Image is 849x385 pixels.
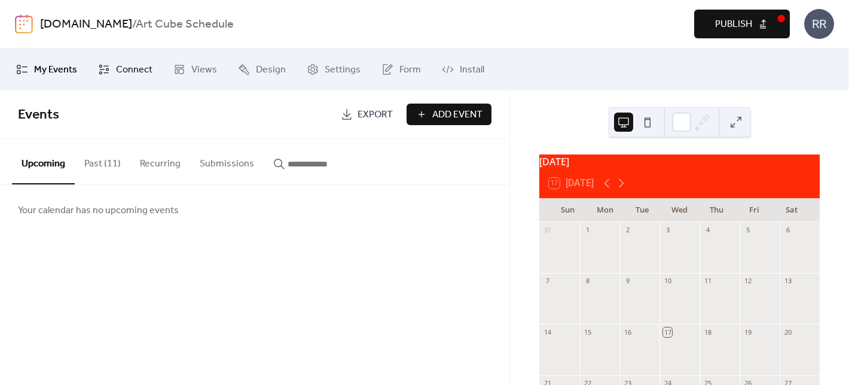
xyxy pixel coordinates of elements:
span: Events [18,102,59,128]
span: Design [256,63,286,77]
span: Publish [715,17,752,32]
span: Views [191,63,217,77]
div: 9 [623,277,632,286]
button: Past (11) [75,139,130,183]
div: Mon [586,198,623,222]
a: Design [229,53,295,86]
a: Views [164,53,226,86]
span: Export [358,108,393,122]
b: Art Cube Schedule [136,13,234,36]
a: Export [332,104,402,125]
div: 2 [623,226,632,235]
div: 12 [743,277,752,286]
div: 3 [663,226,672,235]
div: Sun [549,198,586,222]
a: Connect [89,53,161,86]
div: 7 [543,277,552,286]
b: / [132,13,136,36]
div: 18 [703,328,712,337]
div: Thu [698,198,735,222]
button: Publish [694,10,790,38]
div: [DATE] [539,154,820,169]
div: RR [804,9,834,39]
div: 31 [543,226,552,235]
span: Settings [325,63,361,77]
div: 8 [583,277,592,286]
div: 14 [543,328,552,337]
a: Form [372,53,430,86]
a: Settings [298,53,369,86]
span: Form [399,63,421,77]
div: 4 [703,226,712,235]
div: 15 [583,328,592,337]
button: Add Event [407,104,491,125]
div: 19 [743,328,752,337]
div: 16 [623,328,632,337]
div: 1 [583,226,592,235]
span: Add Event [432,108,482,122]
span: Install [460,63,484,77]
span: Your calendar has no upcoming events [18,204,179,218]
div: Wed [661,198,698,222]
div: 17 [663,328,672,337]
img: logo [15,14,33,34]
button: Submissions [190,139,264,183]
a: My Events [7,53,86,86]
button: Upcoming [12,139,75,184]
div: Sat [773,198,810,222]
a: Install [433,53,493,86]
div: 11 [703,277,712,286]
div: 6 [783,226,792,235]
span: Connect [116,63,152,77]
span: My Events [34,63,77,77]
a: [DOMAIN_NAME] [40,13,132,36]
div: Fri [735,198,772,222]
div: 10 [663,277,672,286]
div: 20 [783,328,792,337]
div: 5 [743,226,752,235]
div: 13 [783,277,792,286]
div: Tue [624,198,661,222]
button: Recurring [130,139,190,183]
